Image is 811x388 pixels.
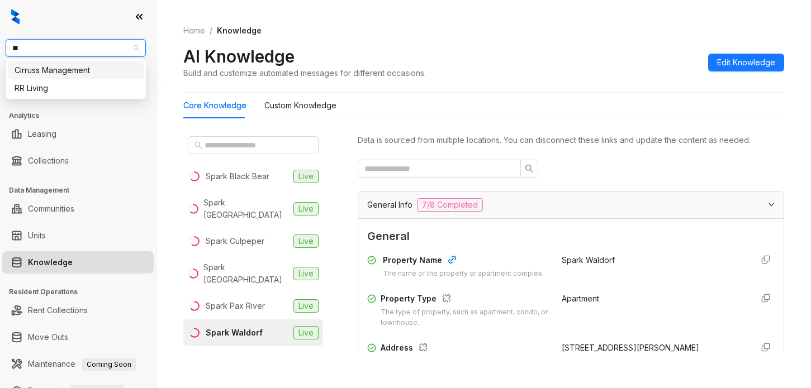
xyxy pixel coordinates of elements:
[206,235,264,247] div: Spark Culpeper
[183,46,295,67] h2: AI Knowledge
[217,26,262,35] span: Knowledge
[417,198,483,212] span: 7/8 Completed
[2,198,154,220] li: Communities
[206,170,269,183] div: Spark Black Bear
[9,287,156,297] h3: Resident Operations
[708,54,784,71] button: Edit Knowledge
[2,224,154,247] li: Units
[9,111,156,121] h3: Analytics
[358,191,784,218] div: General Info7/8 Completed
[293,202,319,215] span: Live
[562,255,615,265] span: Spark Waldorf
[293,234,319,248] span: Live
[293,299,319,313] span: Live
[381,293,548,307] div: Property Type
[264,99,336,112] div: Custom Knowledge
[383,269,544,279] div: The name of the property or apartment complex.
[8,61,144,79] div: Cirruss Management
[2,299,154,322] li: Rent Collections
[15,64,137,76] div: Cirruss Management
[562,342,743,354] div: [STREET_ADDRESS][PERSON_NAME]
[210,25,212,37] li: /
[28,251,73,274] a: Knowledge
[2,75,154,97] li: Leads
[293,267,319,280] span: Live
[183,67,426,79] div: Build and customize automated messages for different occasions.
[367,199,412,211] span: General Info
[195,141,202,149] span: search
[2,251,154,274] li: Knowledge
[768,201,775,208] span: expanded
[2,123,154,145] li: Leasing
[28,198,74,220] a: Communities
[28,123,56,145] a: Leasing
[562,294,599,303] span: Apartment
[358,134,784,146] div: Data is sourced from multiple locations. You can disconnect these links and update the content as...
[28,150,69,172] a: Collections
[203,261,289,286] div: Spark [GEOGRAPHIC_DATA]
[381,342,548,356] div: Address
[181,25,207,37] a: Home
[381,307,548,328] div: The type of property, such as apartment, condo, or townhouse.
[206,300,265,312] div: Spark Pax River
[2,326,154,348] li: Move Outs
[2,150,154,172] li: Collections
[9,185,156,195] h3: Data Management
[28,224,46,247] a: Units
[206,327,263,339] div: Spark Waldorf
[293,170,319,183] span: Live
[2,353,154,375] li: Maintenance
[8,79,144,97] div: RR Living
[367,228,775,245] span: General
[183,99,246,112] div: Core Knowledge
[525,164,534,173] span: search
[11,9,20,25] img: logo
[28,299,88,322] a: Rent Collections
[82,358,136,371] span: Coming Soon
[383,254,544,269] div: Property Name
[203,197,289,221] div: Spark [GEOGRAPHIC_DATA]
[28,326,68,348] a: Move Outs
[293,326,319,339] span: Live
[15,82,137,94] div: RR Living
[717,56,775,69] span: Edit Knowledge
